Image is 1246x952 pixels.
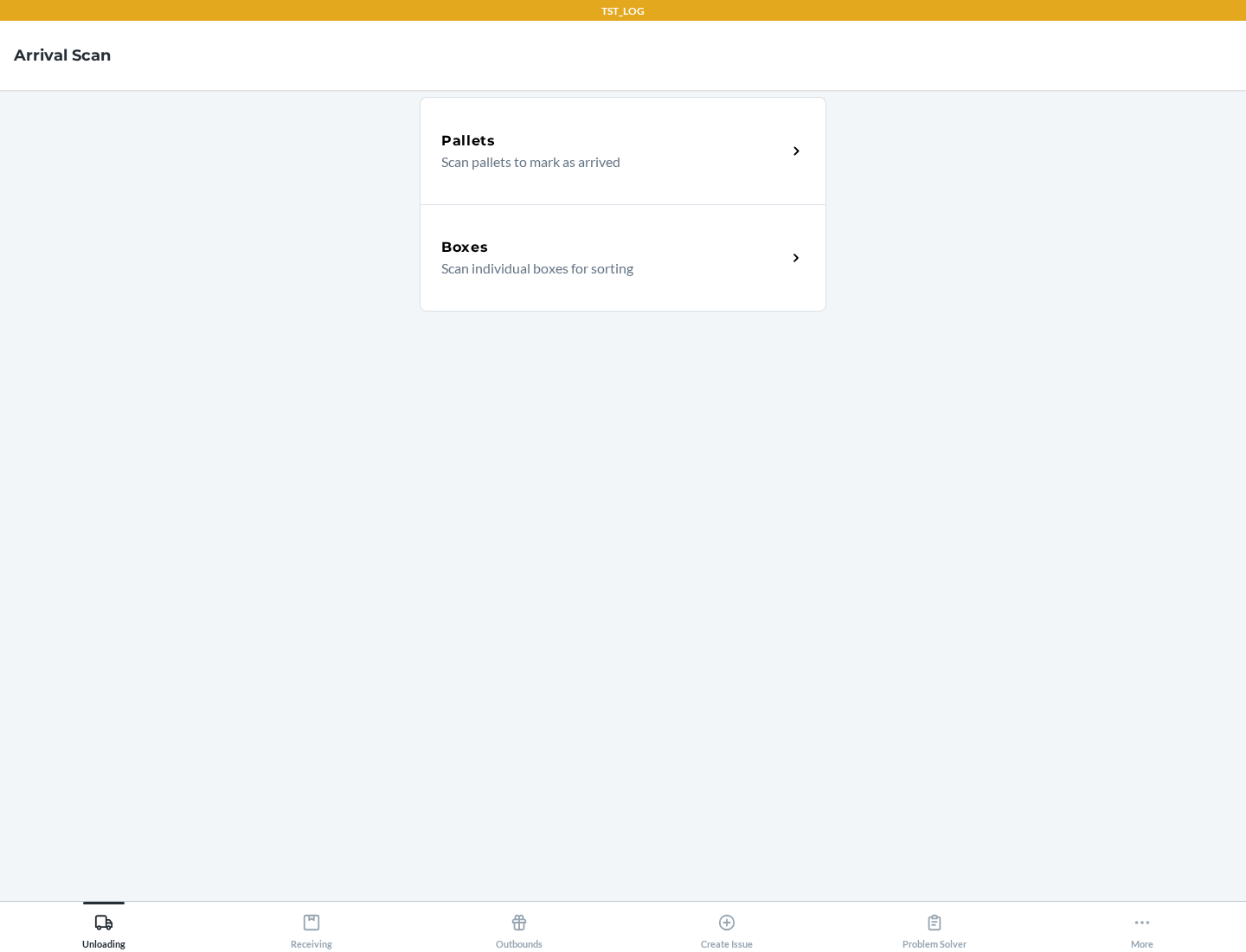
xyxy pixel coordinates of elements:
[415,902,623,949] button: Outbounds
[902,906,967,949] div: Problem Solver
[1131,906,1153,949] div: More
[701,906,753,949] div: Create Issue
[82,906,125,949] div: Unloading
[601,3,645,19] p: TST_LOG
[441,151,773,172] p: Scan pallets to mark as arrived
[441,131,496,151] h5: Pallets
[623,902,831,949] button: Create Issue
[441,258,773,279] p: Scan individual boxes for sorting
[14,44,111,67] h4: Arrival Scan
[208,902,415,949] button: Receiving
[291,906,332,949] div: Receiving
[441,237,489,258] h5: Boxes
[1038,902,1246,949] button: More
[831,902,1038,949] button: Problem Solver
[420,204,826,312] a: BoxesScan individual boxes for sorting
[420,97,826,204] a: PalletsScan pallets to mark as arrived
[496,906,543,949] div: Outbounds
